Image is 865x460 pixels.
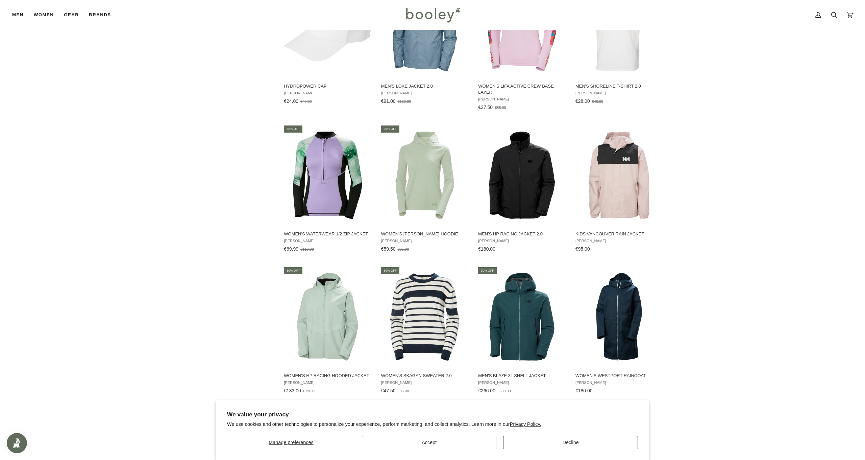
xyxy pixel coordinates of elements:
button: Decline [503,436,638,449]
span: Manage preferences [269,440,313,445]
div: 30% off [284,267,302,274]
span: Women's [PERSON_NAME] Hoodie [381,231,469,237]
span: €40.00 [300,99,312,103]
span: €24.00 [284,98,298,104]
span: [PERSON_NAME] [478,239,566,243]
div: 36% off [284,125,302,133]
span: €55.00 [495,106,506,110]
img: Helly Hansen Men's Blaze 3L Shell Jacket Dark Creek - Booley Galway [477,272,567,362]
span: €180.00 [575,388,593,393]
div: 30% off [381,125,400,133]
span: €95.00 [575,246,590,252]
div: 30% off [478,267,497,274]
span: Women's Skagan Sweater 2.0 [381,373,469,379]
span: €95.00 [398,389,409,393]
span: [PERSON_NAME] [575,239,663,243]
span: Men [12,11,24,18]
img: Helly Hansen Women's Tyri Knit Hoodie Green Mist Melange - Booley Galway [380,131,470,220]
a: Women's Tyri Knit Hoodie [380,124,470,254]
span: Men's Blaze 3L Shell Jacket [478,373,566,379]
h2: We value your privacy [227,411,638,418]
span: [PERSON_NAME] [381,91,469,95]
img: Helly Hansen Men's HP Racing Jacket 2.0 Ebony - Booley Galway [477,131,567,220]
span: Women's Westport Raincoat [575,373,663,379]
a: Kids Vancouver Rain Jacket [574,124,664,254]
span: Men's HP Racing Jacket 2.0 [478,231,566,237]
span: [PERSON_NAME] [575,91,663,95]
span: [PERSON_NAME] [478,381,566,385]
span: [PERSON_NAME] [284,381,371,385]
div: 50% off [381,267,400,274]
p: We use cookies and other technologies to personalize your experience, perform marketing, and coll... [227,421,638,428]
span: €130.00 [398,99,411,103]
span: [PERSON_NAME] [575,381,663,385]
a: Women's HP Racing Hooded Jacket [283,266,372,396]
span: €380.00 [497,389,511,393]
span: Men's Shoreline T-Shirt 2.0 [575,83,663,89]
span: €133.00 [284,388,301,393]
span: €27.50 [478,105,493,110]
span: [PERSON_NAME] [381,381,469,385]
span: Women [34,11,54,18]
span: €59.50 [381,246,396,252]
span: Women's HP Racing Hooded Jacket [284,373,371,379]
img: Helly Hansen Women's HP Racing Hooded Jacket Eucalyptus - Booley Galway [283,272,372,362]
span: €47.50 [381,388,396,393]
a: Women's Westport Raincoat [574,266,664,396]
span: Brands [89,11,111,18]
span: [PERSON_NAME] [284,239,371,243]
span: [PERSON_NAME] [478,97,566,101]
img: Helly Hansen Women's Westport Raincoat Navy - Booley Galway [574,272,664,362]
img: Helly Hansen Kids Vancouver Rain Jacket Pink Cloud - Booley Galway [574,131,664,220]
span: Women's Lifa Active Crew Base Layer [478,83,566,95]
span: €40.00 [592,99,603,103]
span: €266.00 [478,388,495,393]
img: Helly Hansen Women's Skagan 2.0 Sweater Navy Stripe - Booley Galway [380,272,470,362]
img: Helly Hansen Women's Waterwear 1/2 Zip Jacket Jade Ezra - Booley Galway [283,131,372,220]
img: Booley [403,5,462,25]
span: [PERSON_NAME] [284,91,371,95]
span: €180.00 [478,246,495,252]
a: Women's Skagan Sweater 2.0 [380,266,470,396]
span: €110.00 [300,247,314,251]
span: €69.99 [284,246,298,252]
span: €190.00 [303,389,317,393]
span: HydroPower Cap [284,83,371,89]
button: Manage preferences [227,436,355,449]
span: €85.00 [398,247,409,251]
span: €91.00 [381,98,396,104]
a: Privacy Policy. [510,421,541,427]
a: Men's HP Racing Jacket 2.0 [477,124,567,254]
span: Gear [64,11,79,18]
span: Kids Vancouver Rain Jacket [575,231,663,237]
span: €28.00 [575,98,590,104]
span: Men's Loke Jacket 2.0 [381,83,469,89]
a: Women's WaterWear 1/2 Zip Jacket [283,124,372,254]
button: Accept [362,436,497,449]
a: Men's Blaze 3L Shell Jacket [477,266,567,396]
iframe: Button to open loyalty program pop-up [7,433,27,453]
span: Women's WaterWear 1/2 Zip Jacket [284,231,371,237]
span: [PERSON_NAME] [381,239,469,243]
